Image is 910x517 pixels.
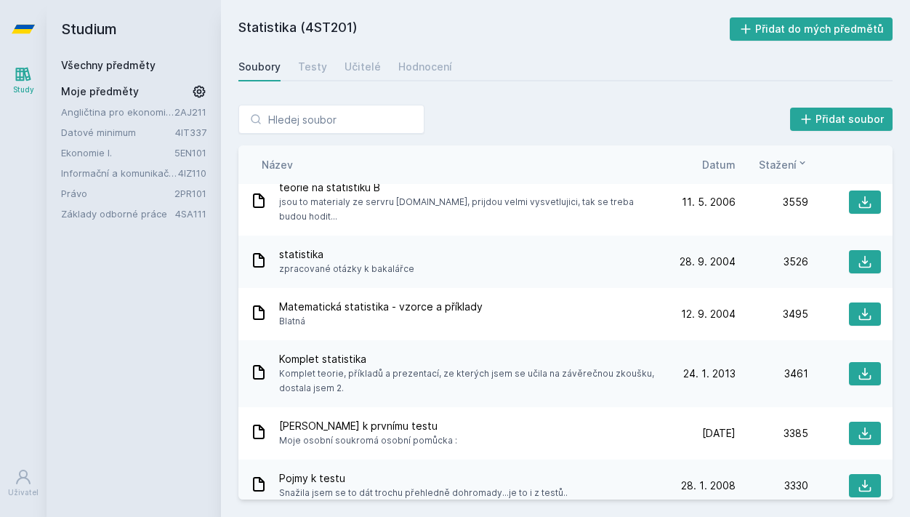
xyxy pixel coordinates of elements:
[262,157,293,172] button: Název
[298,52,327,81] a: Testy
[279,300,483,314] span: Matematická statistika - vzorce a příklady
[238,105,424,134] input: Hledej soubor
[279,366,657,396] span: Komplet teorie, příkladů a prezentací, ze kterých jsem se učila na závěrečnou zkoušku, dostala js...
[345,60,381,74] div: Učitelé
[61,84,139,99] span: Moje předměty
[398,60,452,74] div: Hodnocení
[13,84,34,95] div: Study
[238,60,281,74] div: Soubory
[61,125,175,140] a: Datové minimum
[736,366,808,381] div: 3461
[682,195,736,209] span: 11. 5. 2006
[702,426,736,441] span: [DATE]
[8,487,39,498] div: Uživatel
[279,433,457,448] span: Moje osobní soukromá osobní pomůcka :
[279,262,414,276] span: zpracované otázky k bakalářce
[61,186,174,201] a: Právo
[759,157,797,172] span: Stažení
[279,486,568,500] span: Snažila jsem se to dát trochu přehledně dohromady...je to i z testů..
[736,307,808,321] div: 3495
[238,52,281,81] a: Soubory
[759,157,808,172] button: Stažení
[736,478,808,493] div: 3330
[61,166,178,180] a: Informační a komunikační technologie
[279,419,457,433] span: [PERSON_NAME] k prvnímu testu
[736,255,808,269] div: 3526
[175,208,206,220] a: 4SA111
[279,195,657,224] span: jsou to materialy ze servru [DOMAIN_NAME], prijdou velmi vysvetlujici, tak se treba budou hodit...
[279,180,657,195] span: teorie na statistiku B
[178,167,206,179] a: 4IZ110
[174,188,206,199] a: 2PR101
[730,17,893,41] button: Přidat do mých předmětů
[790,108,893,131] button: Přidat soubor
[345,52,381,81] a: Učitelé
[279,471,568,486] span: Pojmy k testu
[3,461,44,505] a: Uživatel
[61,145,174,160] a: Ekonomie I.
[174,147,206,159] a: 5EN101
[398,52,452,81] a: Hodnocení
[61,207,175,221] a: Základy odborné práce
[736,426,808,441] div: 3385
[175,127,206,138] a: 4IT337
[279,352,657,366] span: Komplet statistika
[681,307,736,321] span: 12. 9. 2004
[736,195,808,209] div: 3559
[702,157,736,172] button: Datum
[3,58,44,103] a: Study
[61,105,174,119] a: Angličtina pro ekonomická studia 1 (B2/C1)
[680,255,736,269] span: 28. 9. 2004
[279,247,414,262] span: statistika
[298,60,327,74] div: Testy
[174,106,206,118] a: 2AJ211
[683,366,736,381] span: 24. 1. 2013
[61,59,156,71] a: Všechny předměty
[681,478,736,493] span: 28. 1. 2008
[238,17,730,41] h2: Statistika (4ST201)
[279,314,483,329] span: Blatná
